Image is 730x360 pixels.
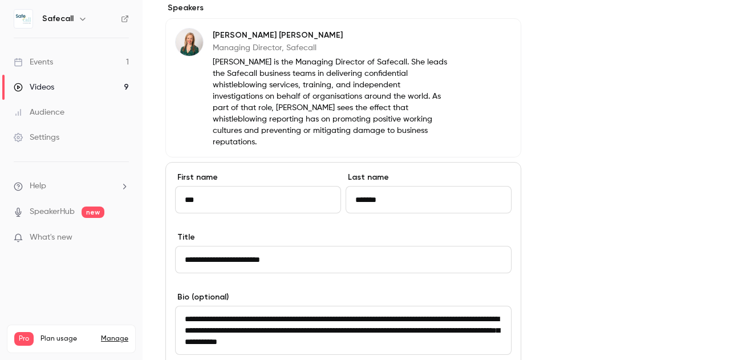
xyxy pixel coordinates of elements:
div: Settings [14,132,59,143]
div: Audience [14,107,64,118]
li: help-dropdown-opener [14,180,129,192]
div: Videos [14,82,54,93]
div: Events [14,56,53,68]
p: [PERSON_NAME] [PERSON_NAME] [213,30,447,41]
img: Safecall [14,10,33,28]
p: Managing Director, Safecall [213,42,447,54]
label: Last name [346,172,512,183]
label: Title [175,232,512,243]
a: SpeakerHub [30,206,75,218]
label: Bio (optional) [175,292,512,303]
a: Manage [101,334,128,343]
span: Pro [14,332,34,346]
span: new [82,207,104,218]
span: Plan usage [40,334,94,343]
iframe: Noticeable Trigger [115,233,129,243]
img: Joanna Lewis [176,29,203,56]
span: What's new [30,232,72,244]
div: Joanna Lewis[PERSON_NAME] [PERSON_NAME]Managing Director, Safecall[PERSON_NAME] is the Managing D... [165,18,521,157]
span: Help [30,180,46,192]
p: [PERSON_NAME] is the Managing Director of Safecall. She leads the Safecall business teams in deli... [213,56,447,148]
label: Speakers [165,2,521,14]
h6: Safecall [42,13,74,25]
label: First name [175,172,341,183]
